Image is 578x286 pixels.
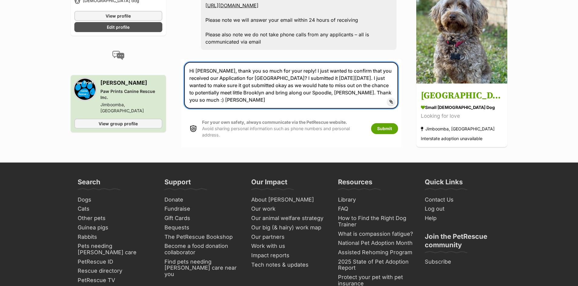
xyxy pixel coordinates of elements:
[75,242,156,257] a: Pets needing [PERSON_NAME] care
[75,204,156,214] a: Cats
[421,104,503,111] div: small [DEMOGRAPHIC_DATA] Dog
[162,223,243,232] a: Bequests
[74,119,162,129] a: View group profile
[162,195,243,205] a: Donate
[422,257,503,267] a: Subscribe
[249,260,330,270] a: Tech notes & updates
[249,204,330,214] a: Our work
[107,24,130,30] span: Edit profile
[162,257,243,279] a: Find pets needing [PERSON_NAME] care near you
[75,195,156,205] a: Dogs
[338,178,372,190] h3: Resources
[249,242,330,251] a: Work with us
[416,85,507,147] a: [GEOGRAPHIC_DATA] small [DEMOGRAPHIC_DATA] Dog Looking for love Jimboomba, [GEOGRAPHIC_DATA] Inte...
[106,13,131,19] span: View profile
[75,266,156,276] a: Rescue directory
[100,88,162,100] div: Paw Prints Canine Rescue Inc.
[112,51,124,60] img: conversation-icon-4a6f8262b818ee0b60e3300018af0b2d0b884aa5de6e9bcb8d3d4eeb1a70a7c4.svg
[75,276,156,285] a: PetRescue TV
[251,178,287,190] h3: Our Impact
[162,232,243,242] a: The PetRescue Bookshop
[164,178,191,190] h3: Support
[75,232,156,242] a: Rabbits
[336,257,416,273] a: 2025 State of Pet Adoption Report
[162,204,243,214] a: Fundraise
[422,195,503,205] a: Contact Us
[75,257,156,267] a: PetRescue ID
[425,178,463,190] h3: Quick Links
[78,178,100,190] h3: Search
[75,223,156,232] a: Guinea pigs
[74,11,162,21] a: View profile
[421,125,495,133] div: Jimboomba, [GEOGRAPHIC_DATA]
[422,204,503,214] a: Log out
[249,214,330,223] a: Our animal welfare strategy
[421,136,482,141] span: Interstate adoption unavailable
[422,214,503,223] a: Help
[205,2,259,8] a: [URL][DOMAIN_NAME]
[162,242,243,257] a: Become a food donation collaborator
[202,119,365,138] p: Avoid sharing personal information such as phone numbers and personal address.
[100,79,162,87] h3: [PERSON_NAME]
[100,102,162,114] div: Jimboomba, [GEOGRAPHIC_DATA]
[336,229,416,239] a: What is compassion fatigue?
[336,204,416,214] a: FAQ
[249,195,330,205] a: About [PERSON_NAME]
[249,232,330,242] a: Our partners
[371,123,398,134] button: Submit
[336,238,416,248] a: National Pet Adoption Month
[75,214,156,223] a: Other pets
[421,89,503,103] h3: [GEOGRAPHIC_DATA]
[74,22,162,32] a: Edit profile
[336,248,416,257] a: Assisted Rehoming Program
[249,251,330,260] a: Impact reports
[202,120,347,125] strong: For your own safety, always communicate via the PetRescue website.
[336,195,416,205] a: Library
[249,223,330,232] a: Our big (& hairy) work map
[421,112,503,120] div: Looking for love
[336,214,416,229] a: How to Find the Right Dog Trainer
[425,232,501,253] h3: Join the PetRescue community
[99,120,138,127] span: View group profile
[162,214,243,223] a: Gift Cards
[74,79,96,100] img: Paw Prints Canine Rescue Inc. profile pic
